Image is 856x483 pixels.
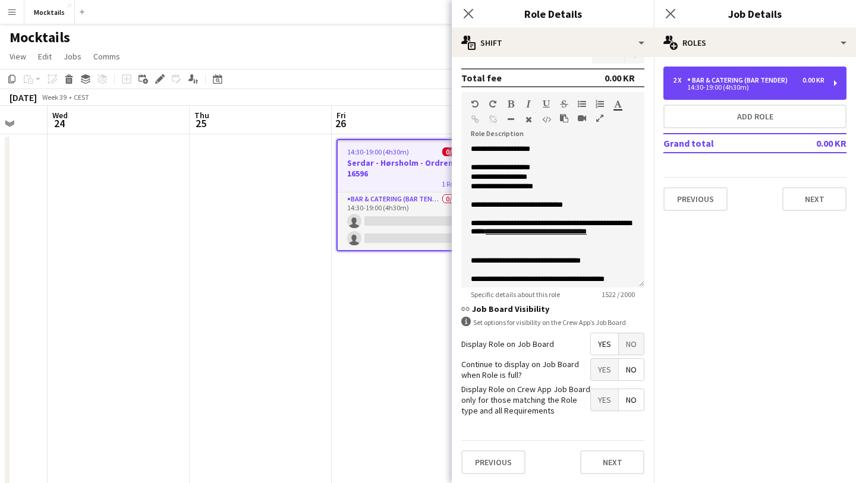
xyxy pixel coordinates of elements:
button: Fullscreen [596,113,604,123]
span: 14:30-19:00 (4h30m) [347,147,409,156]
span: Specific details about this role [461,290,569,299]
h3: Job Board Visibility [461,304,644,314]
app-job-card: 14:30-19:00 (4h30m)0/2Serdar - Hørsholm - Ordrenr. 165961 RoleBar & Catering (Bar Tender)0/214:30... [336,139,470,251]
span: Edit [38,51,52,62]
label: Display Role on Crew App Job Board only for those matching the Role type and all Requirements [461,384,590,416]
h3: Role Details [452,6,654,21]
span: 1522 / 2000 [592,290,644,299]
label: Continue to display on Job Board when Role is full? [461,359,590,380]
button: Next [580,450,644,474]
span: Yes [591,333,618,355]
span: Yes [591,389,618,411]
button: Previous [663,187,728,211]
label: Display Role on Job Board [461,339,554,349]
div: Shift [452,29,654,57]
div: 14:30-19:00 (4h30m) [673,84,824,90]
div: 0.00 KR [802,76,824,84]
button: Next [782,187,846,211]
button: Underline [542,99,550,109]
span: 26 [335,116,346,130]
span: 0/2 [442,147,459,156]
span: No [619,389,644,411]
a: View [5,49,31,64]
div: 2 x [673,76,687,84]
td: Grand total [663,134,777,153]
app-card-role: Bar & Catering (Bar Tender)0/214:30-19:00 (4h30m) [338,192,468,250]
span: Wed [52,110,68,121]
span: No [619,333,644,355]
button: Previous [461,450,525,474]
div: Set options for visibility on the Crew App’s Job Board [461,317,644,328]
span: 1 Role [442,179,459,188]
td: 0.00 KR [777,134,846,153]
button: HTML Code [542,115,550,124]
div: 0.00 KR [605,72,635,84]
span: View [10,51,26,62]
span: Yes [591,359,618,380]
button: Italic [524,99,533,109]
button: Unordered List [578,99,586,109]
a: Comms [89,49,125,64]
h1: Mocktails [10,29,70,46]
h3: Job Details [654,6,856,21]
h3: Serdar - Hørsholm - Ordrenr. 16596 [338,157,468,179]
div: CEST [74,93,89,102]
span: Comms [93,51,120,62]
a: Edit [33,49,56,64]
button: Clear Formatting [524,115,533,124]
button: Undo [471,99,479,109]
div: Total fee [461,72,502,84]
div: Bar & Catering (Bar Tender) [687,76,792,84]
button: Insert video [578,113,586,123]
div: Roles [654,29,856,57]
button: Mocktails [24,1,75,24]
span: 24 [51,116,68,130]
span: Fri [336,110,346,121]
button: Text Color [613,99,622,109]
span: No [619,359,644,380]
button: Strikethrough [560,99,568,109]
span: 25 [193,116,209,130]
span: Jobs [64,51,81,62]
button: Bold [506,99,515,109]
button: Horizontal Line [506,115,515,124]
button: Ordered List [596,99,604,109]
button: Add role [663,105,846,128]
span: Week 39 [39,93,69,102]
button: Redo [489,99,497,109]
span: Thu [194,110,209,121]
a: Jobs [59,49,86,64]
button: Paste as plain text [560,113,568,123]
div: [DATE] [10,91,37,103]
